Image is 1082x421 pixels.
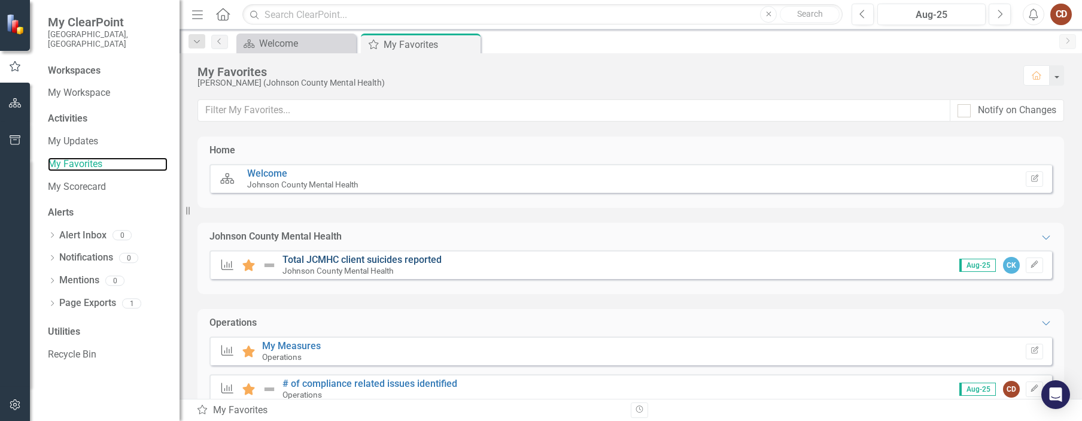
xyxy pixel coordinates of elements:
[262,258,276,272] img: Not Defined
[48,86,168,100] a: My Workspace
[48,180,168,194] a: My Scorecard
[59,229,107,243] a: Alert Inbox
[242,4,843,25] input: Search ClearPoint...
[959,383,996,396] span: Aug-25
[196,404,622,417] div: My Favorites
[282,390,322,399] small: Operations
[48,29,168,49] small: [GEOGRAPHIC_DATA], [GEOGRAPHIC_DATA]
[59,274,99,287] a: Mentions
[48,206,168,220] div: Alerts
[797,9,823,19] span: Search
[1050,4,1072,25] button: CD
[262,340,321,352] a: My Measures
[384,37,478,52] div: My Favorites
[59,296,116,310] a: Page Exports
[197,99,950,122] input: Filter My Favorites...
[48,135,168,149] a: My Updates
[119,253,138,263] div: 0
[209,144,235,158] div: Home
[262,382,276,396] img: Not Defined
[978,104,1056,117] div: Notify on Changes
[113,231,132,241] div: 0
[197,78,1011,87] div: [PERSON_NAME] (Johnson County Mental Health)
[247,168,287,179] a: Welcome
[877,4,986,25] button: Aug-25
[262,352,302,362] small: Operations
[6,14,27,35] img: ClearPoint Strategy
[247,180,358,189] small: Johnson County Mental Health
[209,316,257,330] div: Operations
[1003,381,1020,398] div: CD
[105,275,124,286] div: 0
[48,158,168,171] a: My Favorites
[282,254,442,265] a: Total JCMHC client suicides reported
[780,6,840,23] button: Search
[48,325,168,339] div: Utilities
[882,8,981,22] div: Aug-25
[1003,257,1020,274] div: CK
[48,112,168,126] div: Activities
[959,259,996,272] span: Aug-25
[59,251,113,265] a: Notifications
[48,64,101,78] div: Workspaces
[1026,171,1043,187] button: Set Home Page
[259,36,353,51] div: Welcome
[197,65,1011,78] div: My Favorites
[1041,380,1070,409] div: Open Intercom Messenger
[282,378,457,389] a: # of compliance related issues identified
[48,15,168,29] span: My ClearPoint
[122,298,141,308] div: 1
[48,348,168,362] a: Recycle Bin
[239,36,353,51] a: Welcome
[209,230,342,244] div: Johnson County Mental Health
[282,266,393,275] small: Johnson County Mental Health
